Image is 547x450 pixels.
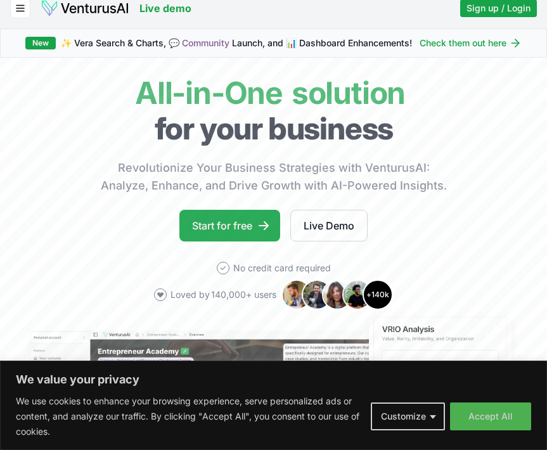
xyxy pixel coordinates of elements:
button: Accept All [450,402,531,430]
img: Avatar 1 [281,280,312,310]
a: Live demo [139,1,191,16]
button: Customize [371,402,445,430]
span: Sign up / Login [467,2,531,15]
div: New [25,37,56,49]
a: Start for free [179,210,280,241]
p: We value your privacy [16,372,531,387]
a: Community [182,37,229,48]
img: Avatar 3 [322,280,352,310]
p: We use cookies to enhance your browsing experience, serve personalized ads or content, and analyz... [16,394,361,439]
span: ✨ Vera Search & Charts, 💬 Launch, and 📊 Dashboard Enhancements! [61,37,412,49]
img: Avatar 2 [302,280,332,310]
img: Avatar 4 [342,280,373,310]
a: Live Demo [290,210,368,241]
a: Check them out here [420,37,522,49]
